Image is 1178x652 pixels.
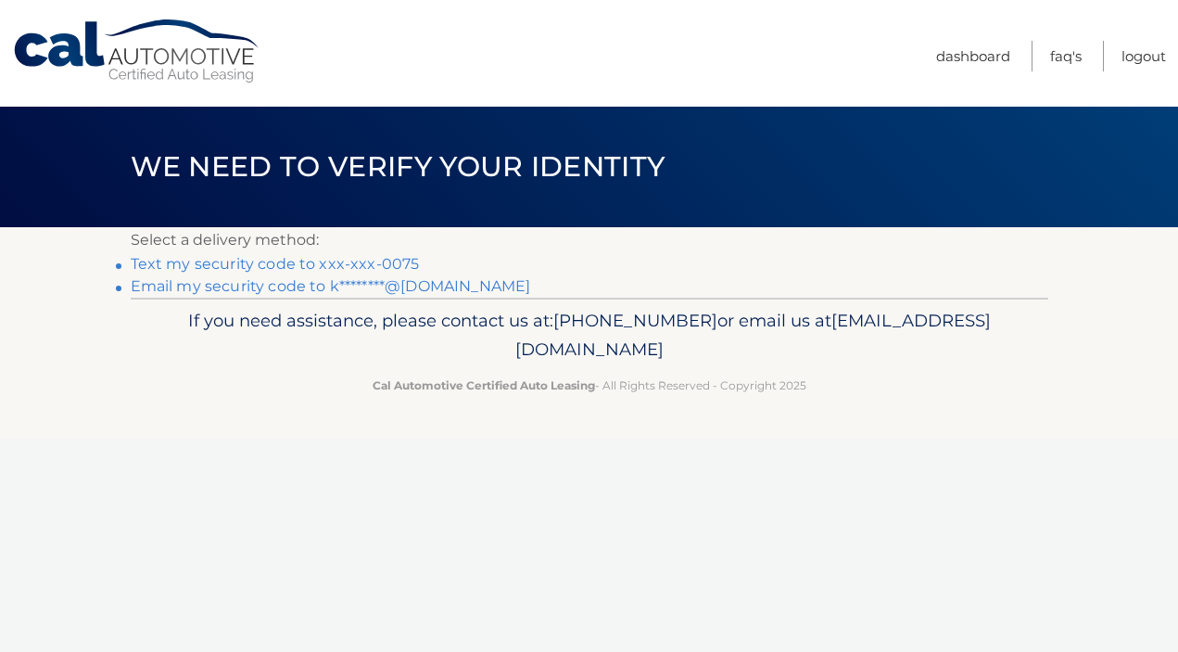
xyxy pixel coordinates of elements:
a: FAQ's [1050,41,1082,71]
strong: Cal Automotive Certified Auto Leasing [373,378,595,392]
p: - All Rights Reserved - Copyright 2025 [143,376,1036,395]
a: Text my security code to xxx-xxx-0075 [131,255,420,273]
span: We need to verify your identity [131,149,665,184]
a: Cal Automotive [12,19,262,84]
a: Dashboard [936,41,1010,71]
a: Email my security code to k********@[DOMAIN_NAME] [131,277,531,295]
span: [PHONE_NUMBER] [553,310,717,331]
a: Logout [1121,41,1166,71]
p: Select a delivery method: [131,227,1048,253]
p: If you need assistance, please contact us at: or email us at [143,306,1036,365]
